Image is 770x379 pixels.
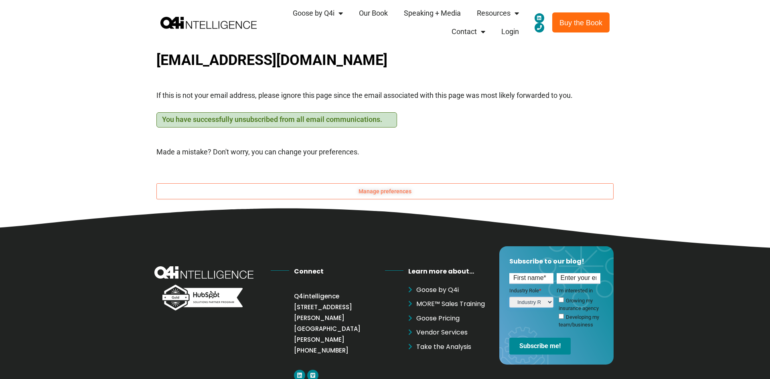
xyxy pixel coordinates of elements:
input: Enter your email* [557,273,601,284]
input: Developing my team/business [559,314,564,319]
p: Q4intelligence [STREET_ADDRESS][PERSON_NAME] [GEOGRAPHIC_DATA][PERSON_NAME] [PHONE_NUMBER] [294,285,385,362]
a: Resources [469,4,527,22]
h2: [EMAIL_ADDRESS][DOMAIN_NAME] [156,49,614,72]
a: Take the Analysis [408,342,495,352]
input: First name* [509,273,553,284]
a: Our Book [351,4,396,22]
div: You have successfully unsubscribed from all email communications. [156,112,397,128]
input: Subscribe me! [509,338,571,355]
a: Goose by Q4i [285,4,351,22]
h3: Subscribe to our blog! [509,256,604,267]
span: I'm interested in [557,288,593,294]
img: Q4 Intelligence [160,17,257,29]
span: Industry Role [509,288,539,294]
a: Speaking + Media [396,4,469,22]
button: Manage preferences [156,183,614,199]
div: If this is not your email address, please ignore this page since the email associated with this p... [156,49,614,102]
a: Vendor Services [408,327,495,338]
img: gold-horizontal-white-1 [162,285,243,310]
a: Login [493,22,527,41]
a: Contact [444,22,493,41]
input: Growing my insurance agency [559,297,564,302]
h3: Connect [294,266,385,277]
a: Buy the Book [552,12,610,32]
a: Goose by Q4i [408,285,495,295]
span: Growing my insurance agency [559,297,599,311]
a: Goose Pricing [408,313,495,324]
img: Q4 Intelligence [154,266,253,279]
span: Developing my team/business [559,314,599,328]
a: MORE™ Sales Training [408,299,495,309]
p: Made a mistake? Don't worry, you can change your preferences. [156,138,614,166]
div: Navigation Menu [408,285,495,352]
span: Buy the Book [559,19,602,27]
nav: Main menu [257,4,527,41]
h3: Learn more about... [408,266,495,277]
